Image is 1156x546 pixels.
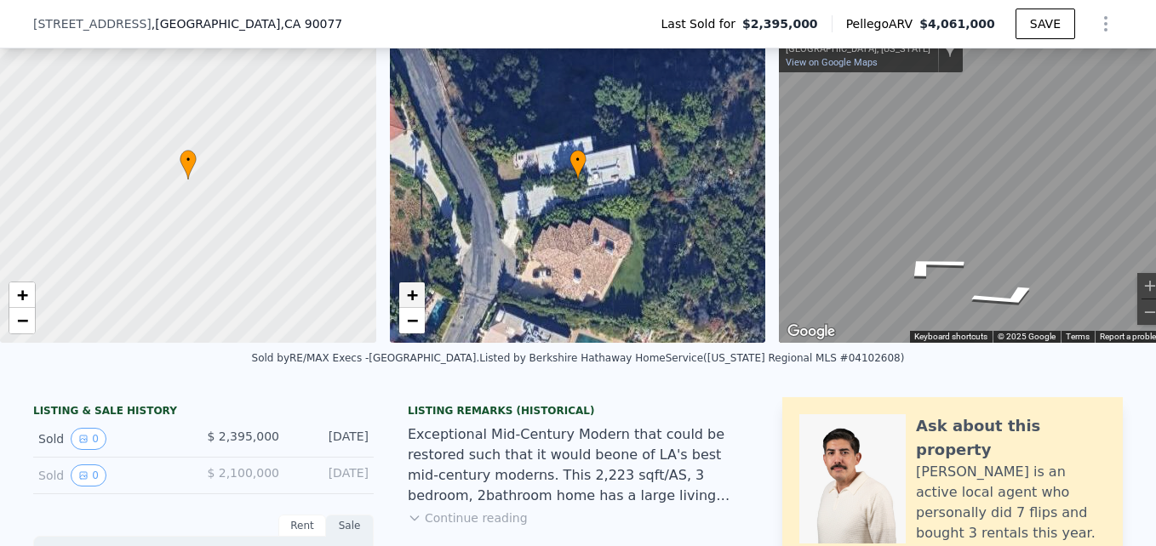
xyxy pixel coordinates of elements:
[326,515,374,537] div: Sale
[408,424,748,506] div: Exceptional Mid-Century Modern that could be restored such that it would beone of LA's best mid-c...
[293,464,369,486] div: [DATE]
[1089,7,1123,41] button: Show Options
[846,15,920,32] span: Pellego ARV
[408,404,748,418] div: Listing Remarks (Historical)
[406,284,417,305] span: +
[569,152,587,168] span: •
[406,310,417,331] span: −
[661,15,743,32] span: Last Sold for
[180,152,197,168] span: •
[17,310,28,331] span: −
[152,15,342,32] span: , [GEOGRAPHIC_DATA]
[399,282,425,308] a: Zoom in
[38,428,190,450] div: Sold
[278,515,326,537] div: Rent
[479,352,904,364] div: Listed by Berkshire Hathaway HomeService ([US_STATE] Regional MLS #04102608)
[914,331,987,343] button: Keyboard shortcuts
[408,509,528,526] button: Continue reading
[33,404,374,421] div: LISTING & SALE HISTORY
[786,43,930,54] div: [GEOGRAPHIC_DATA], [US_STATE]
[916,414,1106,462] div: Ask about this property
[207,429,279,443] span: $ 2,395,000
[280,17,342,31] span: , CA 90077
[207,466,279,480] span: $ 2,100,000
[180,150,197,179] div: •
[742,15,818,32] span: $2,395,000
[1066,332,1090,341] a: Terms (opens in new tab)
[998,332,1056,341] span: © 2025 Google
[9,282,35,308] a: Zoom in
[944,39,956,58] a: Show location on map
[71,428,106,450] button: View historical data
[17,284,28,305] span: +
[33,15,152,32] span: [STREET_ADDRESS]
[783,321,839,343] a: Open this area in Google Maps (opens a new window)
[916,462,1106,543] div: [PERSON_NAME] is an active local agent who personally did 7 flips and bought 3 rentals this year.
[399,308,425,333] a: Zoom out
[786,57,878,68] a: View on Google Maps
[569,150,587,179] div: •
[38,464,190,486] div: Sold
[944,279,1071,316] path: Go South, Stradella Rd
[867,247,994,285] path: Go Northwest, Stradella Rd
[919,17,995,31] span: $4,061,000
[783,321,839,343] img: Google
[9,308,35,333] a: Zoom out
[1016,9,1075,39] button: SAVE
[252,352,480,364] div: Sold by RE/MAX Execs -[GEOGRAPHIC_DATA] .
[293,428,369,450] div: [DATE]
[71,464,106,486] button: View historical data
